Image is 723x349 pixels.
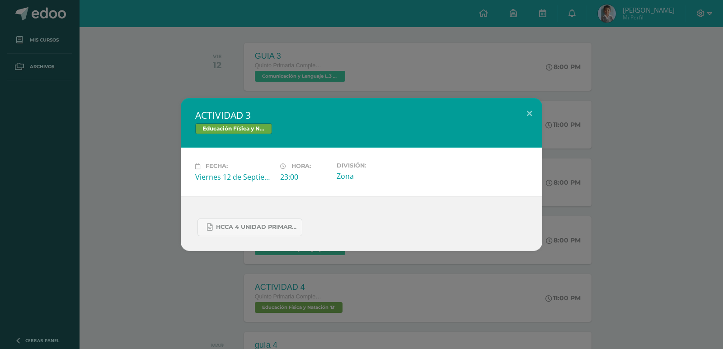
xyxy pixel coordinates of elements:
span: HCCA 4 UNIDAD PRIMARIA COMPLEMENTARIA 2025 VOLEIBOL.docx [216,223,297,231]
div: Zona [337,171,414,181]
button: Close (Esc) [516,98,542,129]
div: 23:00 [280,172,329,182]
a: HCCA 4 UNIDAD PRIMARIA COMPLEMENTARIA 2025 VOLEIBOL.docx [197,219,302,236]
span: Fecha: [206,163,228,170]
h2: ACTIVIDAD 3 [195,109,528,121]
span: Educación Física y Natación [195,123,272,134]
span: Hora: [291,163,311,170]
div: Viernes 12 de Septiembre [195,172,273,182]
label: División: [337,162,414,169]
